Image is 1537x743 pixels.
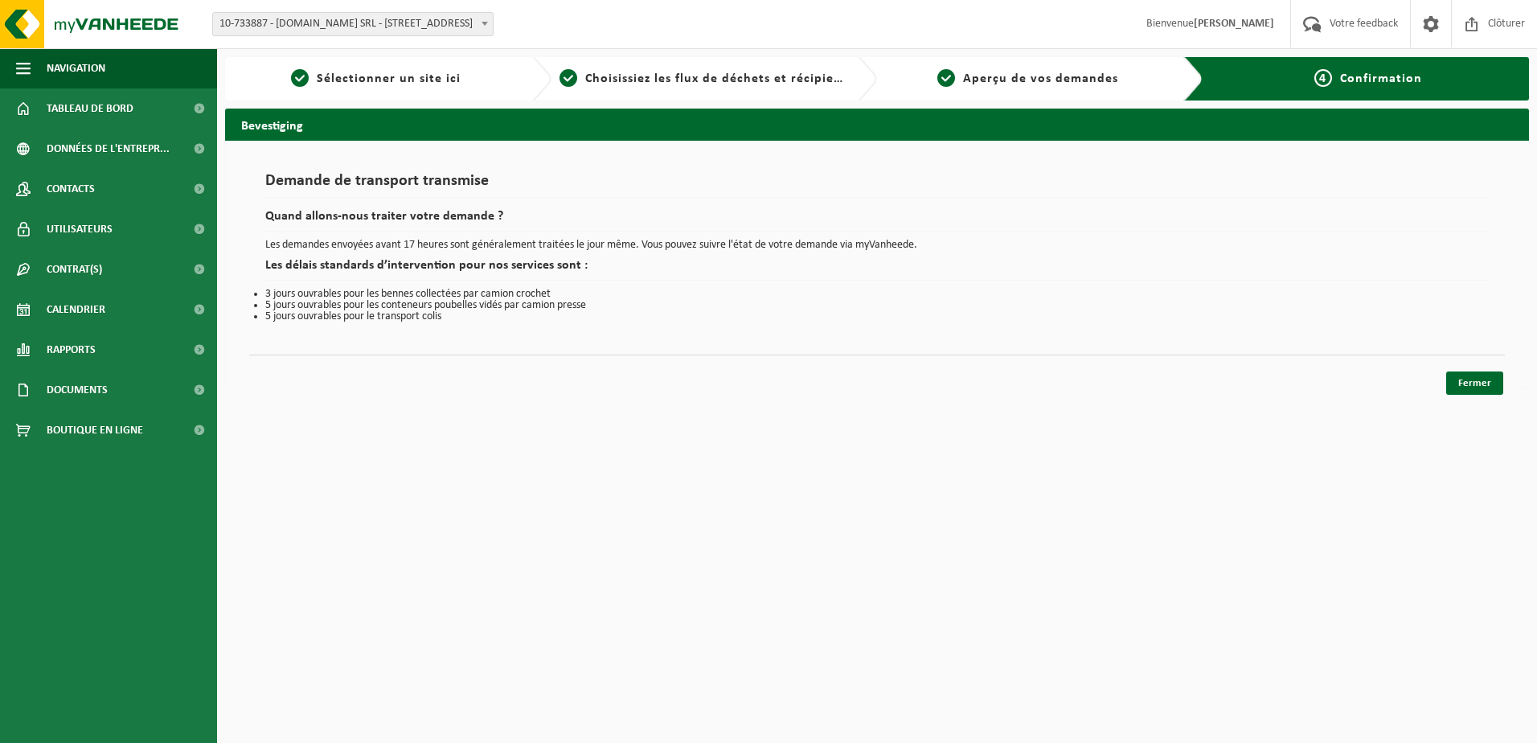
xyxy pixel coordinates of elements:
span: 1 [291,69,309,87]
span: Navigation [47,48,105,88]
span: Tableau de bord [47,88,133,129]
strong: [PERSON_NAME] [1194,18,1274,30]
span: 10-733887 - BODY-CONCEPT.BE SRL - 7011 GHLIN, RUE DE DOUVRAIN 13 [213,13,493,35]
h1: Demande de transport transmise [265,173,1489,198]
span: Rapports [47,330,96,370]
span: 3 [937,69,955,87]
a: 3Aperçu de vos demandes [885,69,1171,88]
a: Fermer [1446,371,1503,395]
span: 10-733887 - BODY-CONCEPT.BE SRL - 7011 GHLIN, RUE DE DOUVRAIN 13 [212,12,494,36]
span: Contrat(s) [47,249,102,289]
h2: Les délais standards d’intervention pour nos services sont : [265,259,1489,281]
h2: Bevestiging [225,109,1529,140]
span: Aperçu de vos demandes [963,72,1118,85]
span: 2 [559,69,577,87]
span: Documents [47,370,108,410]
span: Contacts [47,169,95,209]
span: Données de l'entrepr... [47,129,170,169]
p: Les demandes envoyées avant 17 heures sont généralement traitées le jour même. Vous pouvez suivre... [265,240,1489,251]
h2: Quand allons-nous traiter votre demande ? [265,210,1489,232]
span: Choisissiez les flux de déchets et récipients [585,72,853,85]
li: 5 jours ouvrables pour le transport colis [265,311,1489,322]
span: Confirmation [1340,72,1422,85]
li: 5 jours ouvrables pour les conteneurs poubelles vidés par camion presse [265,300,1489,311]
span: 4 [1314,69,1332,87]
span: Utilisateurs [47,209,113,249]
a: 1Sélectionner un site ici [233,69,519,88]
li: 3 jours ouvrables pour les bennes collectées par camion crochet [265,289,1489,300]
span: Sélectionner un site ici [317,72,461,85]
span: Boutique en ligne [47,410,143,450]
a: 2Choisissiez les flux de déchets et récipients [559,69,846,88]
span: Calendrier [47,289,105,330]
